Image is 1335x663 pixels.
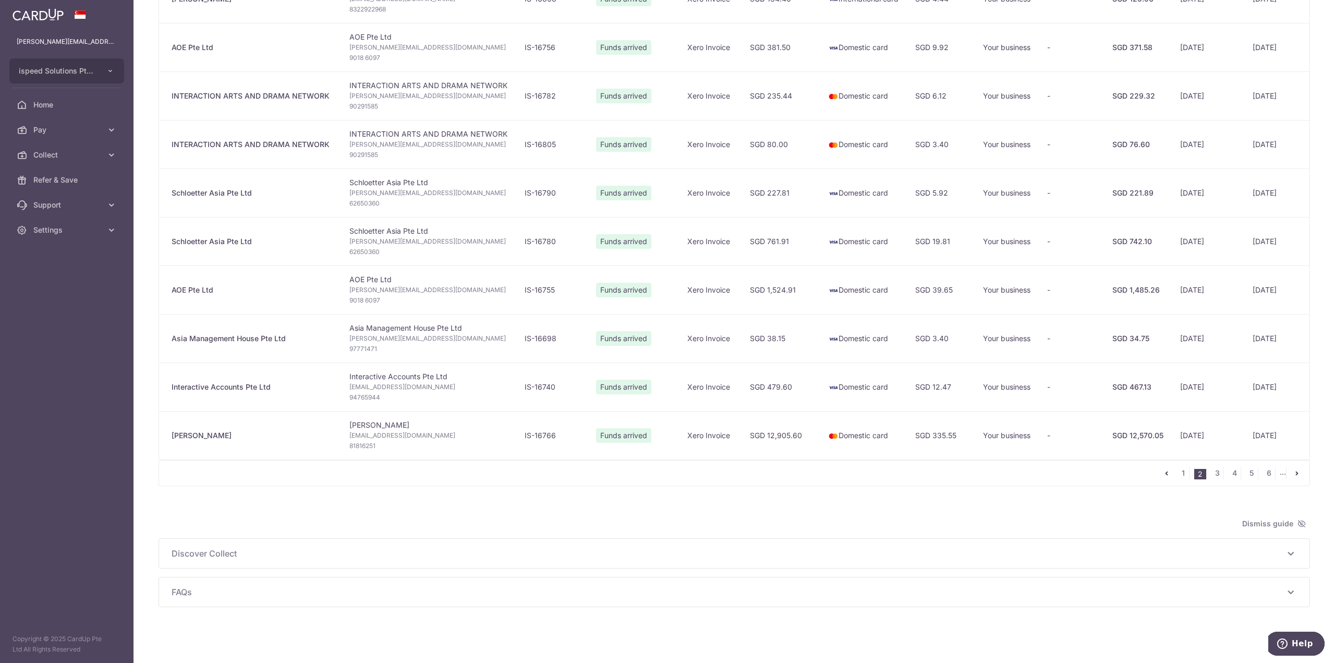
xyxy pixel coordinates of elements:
[596,40,651,55] span: Funds arrived
[9,58,124,83] button: ispeed Solutions Pte Ltd
[1039,23,1104,71] td: -
[516,168,588,217] td: IS-16790
[1244,314,1310,363] td: [DATE]
[1194,469,1207,479] li: 2
[13,8,64,21] img: CardUp
[516,120,588,168] td: IS-16805
[742,363,820,411] td: SGD 479.60
[679,266,742,314] td: Xero Invoice
[742,314,820,363] td: SGD 38.15
[349,188,508,198] span: [PERSON_NAME][EMAIL_ADDRESS][DOMAIN_NAME]
[172,236,333,247] div: Schloetter Asia Pte Ltd
[907,363,975,411] td: SGD 12.47
[1211,467,1223,479] a: 3
[828,382,839,393] img: visa-sm-192604c4577d2d35970c8ed26b86981c2741ebd56154ab54ad91a526f0f24972.png
[679,120,742,168] td: Xero Invoice
[349,295,508,306] span: 9018 6097
[1244,217,1310,266] td: [DATE]
[828,91,839,102] img: mastercard-sm-87a3fd1e0bddd137fecb07648320f44c262e2538e7db6024463105ddbc961eb2.png
[349,344,508,354] span: 97771471
[172,547,1284,560] span: Discover Collect
[349,236,508,247] span: [PERSON_NAME][EMAIL_ADDRESS][DOMAIN_NAME]
[1039,120,1104,168] td: -
[33,175,102,185] span: Refer & Save
[172,42,333,53] div: AOE Pte Ltd
[341,266,516,314] td: AOE Pte Ltd
[1172,363,1244,411] td: [DATE]
[596,89,651,103] span: Funds arrived
[742,71,820,120] td: SGD 235.44
[33,125,102,135] span: Pay
[907,314,975,363] td: SGD 3.40
[172,586,1297,598] p: FAQs
[828,285,839,296] img: visa-sm-192604c4577d2d35970c8ed26b86981c2741ebd56154ab54ad91a526f0f24972.png
[349,139,508,150] span: [PERSON_NAME][EMAIL_ADDRESS][DOMAIN_NAME]
[1112,430,1163,441] div: SGD 12,570.05
[820,23,907,71] td: Domestic card
[679,314,742,363] td: Xero Invoice
[1244,120,1310,168] td: [DATE]
[828,140,839,150] img: mastercard-sm-87a3fd1e0bddd137fecb07648320f44c262e2538e7db6024463105ddbc961eb2.png
[1228,467,1241,479] a: 4
[341,71,516,120] td: INTERACTION ARTS AND DRAMA NETWORK
[596,283,651,297] span: Funds arrived
[1244,168,1310,217] td: [DATE]
[349,101,508,112] span: 90291585
[975,411,1039,460] td: Your business
[1112,139,1163,150] div: SGD 76.60
[33,225,102,235] span: Settings
[172,430,333,441] div: [PERSON_NAME]
[907,168,975,217] td: SGD 5.92
[828,431,839,441] img: mastercard-sm-87a3fd1e0bddd137fecb07648320f44c262e2538e7db6024463105ddbc961eb2.png
[679,411,742,460] td: Xero Invoice
[1039,71,1104,120] td: -
[975,120,1039,168] td: Your business
[1039,363,1104,411] td: -
[907,23,975,71] td: SGD 9.92
[975,71,1039,120] td: Your business
[172,91,333,101] div: INTERACTION ARTS AND DRAMA NETWORK
[23,7,45,17] span: Help
[679,363,742,411] td: Xero Invoice
[1039,314,1104,363] td: -
[907,266,975,314] td: SGD 39.65
[349,4,508,15] span: 8322922968
[172,586,1284,598] span: FAQs
[349,198,508,209] span: 62650360
[172,285,333,295] div: AOE Pte Ltd
[1172,23,1244,71] td: [DATE]
[820,120,907,168] td: Domestic card
[596,137,651,152] span: Funds arrived
[679,71,742,120] td: Xero Invoice
[341,217,516,266] td: Schloetter Asia Pte Ltd
[820,363,907,411] td: Domestic card
[975,314,1039,363] td: Your business
[820,411,907,460] td: Domestic card
[679,23,742,71] td: Xero Invoice
[349,247,508,257] span: 62650360
[975,217,1039,266] td: Your business
[1039,266,1104,314] td: -
[33,150,102,160] span: Collect
[975,363,1039,411] td: Your business
[516,363,588,411] td: IS-16740
[1112,285,1163,295] div: SGD 1,485.26
[1172,266,1244,314] td: [DATE]
[820,266,907,314] td: Domestic card
[17,37,117,47] p: [PERSON_NAME][EMAIL_ADDRESS][DOMAIN_NAME]
[516,71,588,120] td: IS-16782
[1039,217,1104,266] td: -
[349,430,508,441] span: [EMAIL_ADDRESS][DOMAIN_NAME]
[1172,314,1244,363] td: [DATE]
[1268,632,1325,658] iframe: Opens a widget where you can find more information
[349,441,508,451] span: 81816251
[341,168,516,217] td: Schloetter Asia Pte Ltd
[349,333,508,344] span: [PERSON_NAME][EMAIL_ADDRESS][DOMAIN_NAME]
[33,200,102,210] span: Support
[516,314,588,363] td: IS-16698
[19,66,96,76] span: ispeed Solutions Pte Ltd
[1039,411,1104,460] td: -
[516,23,588,71] td: IS-16756
[742,120,820,168] td: SGD 80.00
[341,23,516,71] td: AOE Pte Ltd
